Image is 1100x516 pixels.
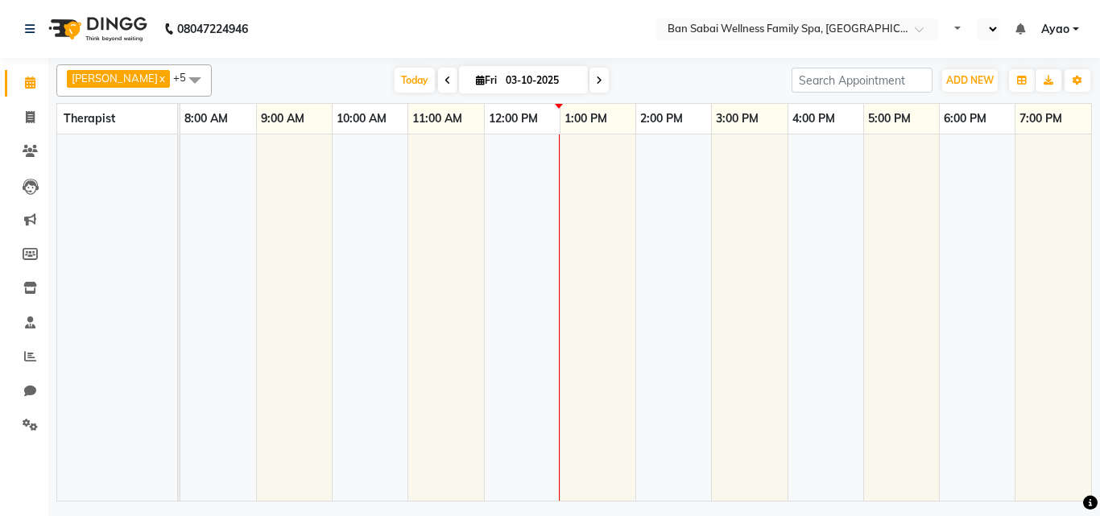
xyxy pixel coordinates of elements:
[472,74,501,86] span: Fri
[257,107,308,130] a: 9:00 AM
[1015,107,1066,130] a: 7:00 PM
[560,107,611,130] a: 1:00 PM
[72,72,158,85] span: [PERSON_NAME]
[864,107,915,130] a: 5:00 PM
[942,69,998,92] button: ADD NEW
[485,107,542,130] a: 12:00 PM
[177,6,248,52] b: 08047224946
[180,107,232,130] a: 8:00 AM
[395,68,435,93] span: Today
[946,74,994,86] span: ADD NEW
[792,68,933,93] input: Search Appointment
[940,107,990,130] a: 6:00 PM
[1041,21,1069,38] span: Ayao
[158,72,165,85] a: x
[173,71,198,84] span: +5
[712,107,763,130] a: 3:00 PM
[333,107,391,130] a: 10:00 AM
[64,111,115,126] span: Therapist
[501,68,581,93] input: 2025-10-03
[636,107,687,130] a: 2:00 PM
[788,107,839,130] a: 4:00 PM
[41,6,151,52] img: logo
[408,107,466,130] a: 11:00 AM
